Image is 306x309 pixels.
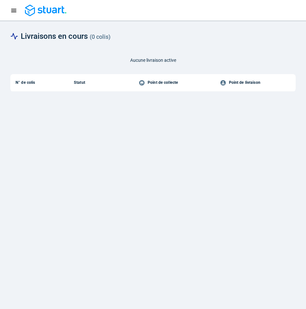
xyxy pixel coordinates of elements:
div: Point de livraison [220,79,291,86]
span: Aucune livraison active [130,58,176,63]
a: Blue logo [20,5,66,17]
button: Navigation menu [8,5,20,17]
th: Statut [69,74,133,92]
th: N° de colis [10,74,69,92]
span: ( 0 colis ) [90,33,110,40]
div: Point de collecte [139,79,210,86]
span: Livraisons en cours [21,31,110,41]
img: Blue logo [25,5,66,17]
